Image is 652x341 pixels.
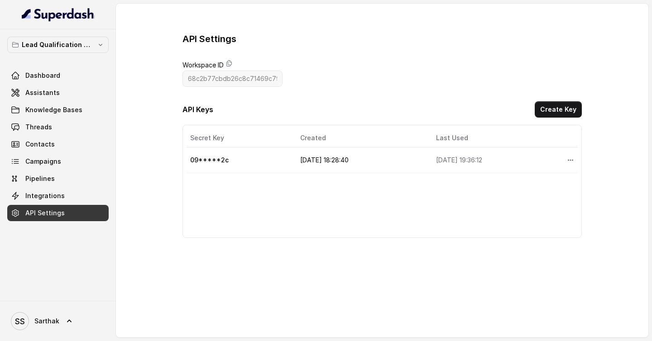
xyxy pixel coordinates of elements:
[7,37,109,53] button: Lead Qualification AI Call
[25,88,60,97] span: Assistants
[7,205,109,221] a: API Settings
[22,7,95,22] img: light.svg
[182,60,224,71] label: Workspace ID
[25,208,65,218] span: API Settings
[535,101,582,118] button: Create Key
[25,174,55,183] span: Pipelines
[15,317,25,326] text: SS
[25,140,55,149] span: Contacts
[7,188,109,204] a: Integrations
[7,119,109,135] a: Threads
[7,153,109,170] a: Campaigns
[25,71,60,80] span: Dashboard
[25,157,61,166] span: Campaigns
[25,123,52,132] span: Threads
[182,33,236,45] h3: API Settings
[187,129,293,147] th: Secret Key
[562,152,579,168] button: More options
[429,129,560,147] th: Last Used
[22,39,94,50] p: Lead Qualification AI Call
[25,191,65,200] span: Integrations
[7,102,109,118] a: Knowledge Bases
[429,147,560,173] td: [DATE] 19:36:12
[293,147,429,173] td: [DATE] 18:28:40
[293,129,429,147] th: Created
[7,170,109,187] a: Pipelines
[7,136,109,152] a: Contacts
[25,105,82,114] span: Knowledge Bases
[7,67,109,84] a: Dashboard
[7,308,109,334] a: Sarthak
[34,317,59,326] span: Sarthak
[182,104,213,115] h3: API Keys
[7,85,109,101] a: Assistants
